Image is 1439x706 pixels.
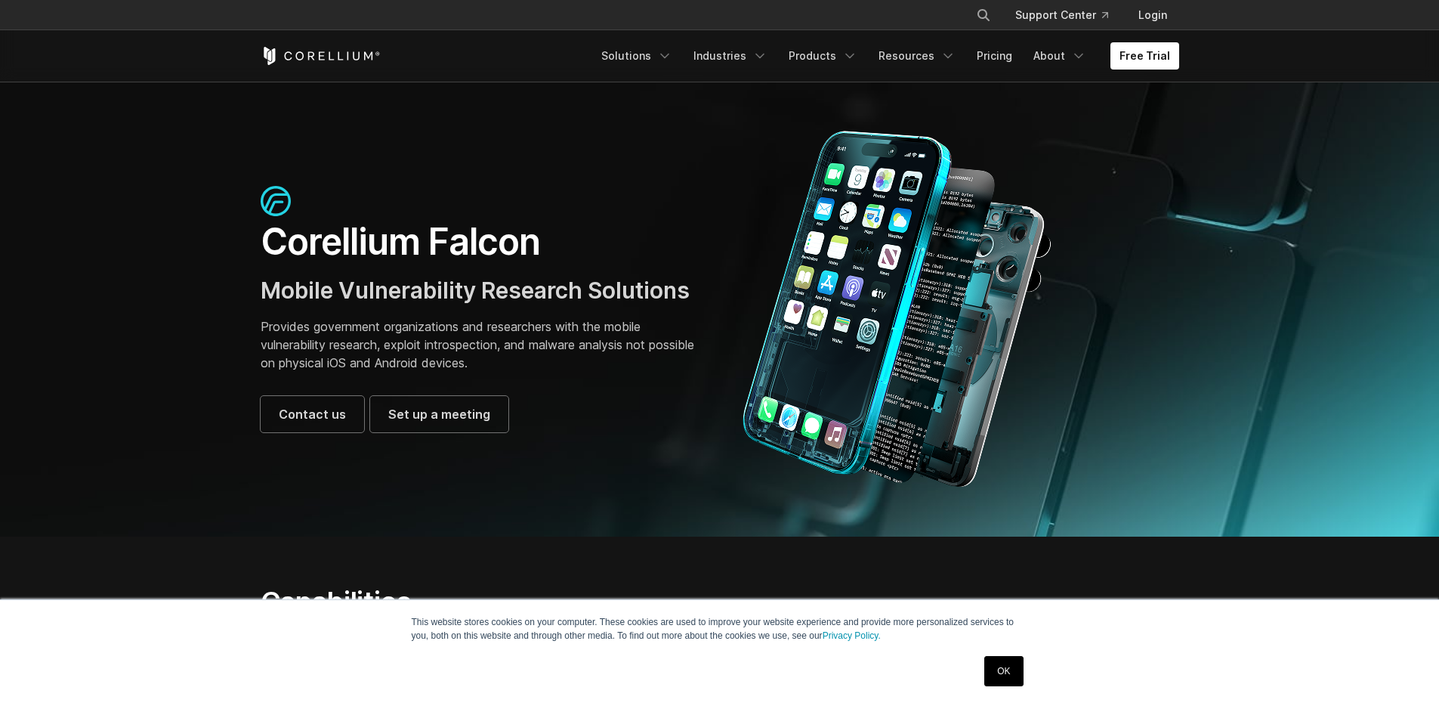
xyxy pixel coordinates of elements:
a: Privacy Policy. [823,630,881,641]
a: Solutions [592,42,681,70]
span: Mobile Vulnerability Research Solutions [261,277,690,304]
a: Products [780,42,866,70]
a: Free Trial [1110,42,1179,70]
a: Pricing [968,42,1021,70]
span: Contact us [279,405,346,423]
a: About [1024,42,1095,70]
a: Set up a meeting [370,396,508,432]
button: Search [970,2,997,29]
a: OK [984,656,1023,686]
div: Navigation Menu [592,42,1179,70]
a: Resources [869,42,965,70]
a: Support Center [1003,2,1120,29]
h2: Capabilities [261,585,863,618]
span: Set up a meeting [388,405,490,423]
a: Contact us [261,396,364,432]
a: Corellium Home [261,47,381,65]
a: Industries [684,42,777,70]
p: Provides government organizations and researchers with the mobile vulnerability research, exploit... [261,317,705,372]
p: This website stores cookies on your computer. These cookies are used to improve your website expe... [412,615,1028,643]
h1: Corellium Falcon [261,219,705,265]
img: Corellium_Falcon Hero 1 [735,130,1060,488]
div: Navigation Menu [958,2,1179,29]
a: Login [1126,2,1179,29]
img: falcon-icon [261,186,291,216]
